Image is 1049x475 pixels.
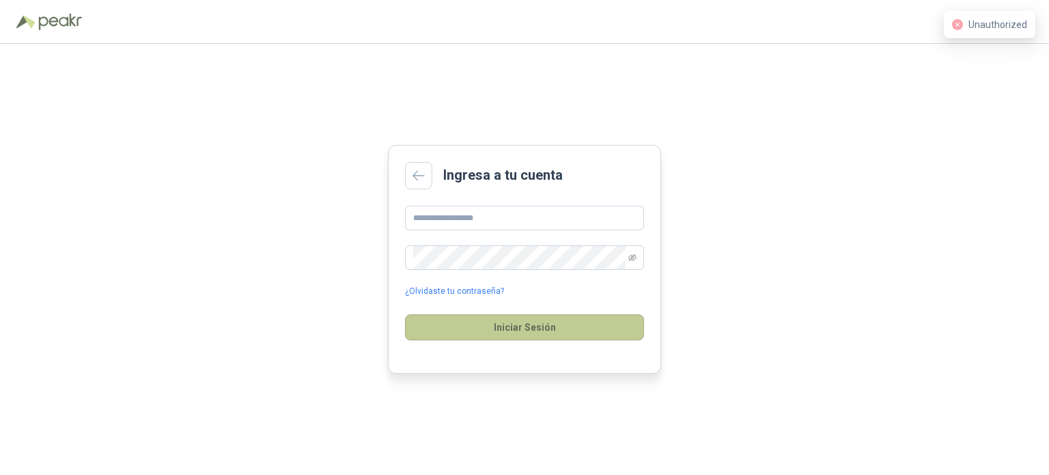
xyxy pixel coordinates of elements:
[405,314,644,340] button: Iniciar Sesión
[628,254,637,262] span: eye-invisible
[968,19,1027,30] span: Unauthorized
[952,19,963,30] span: close-circle
[443,165,563,186] h2: Ingresa a tu cuenta
[405,285,504,298] a: ¿Olvidaste tu contraseña?
[16,15,36,29] img: Logo
[38,14,82,30] img: Peakr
